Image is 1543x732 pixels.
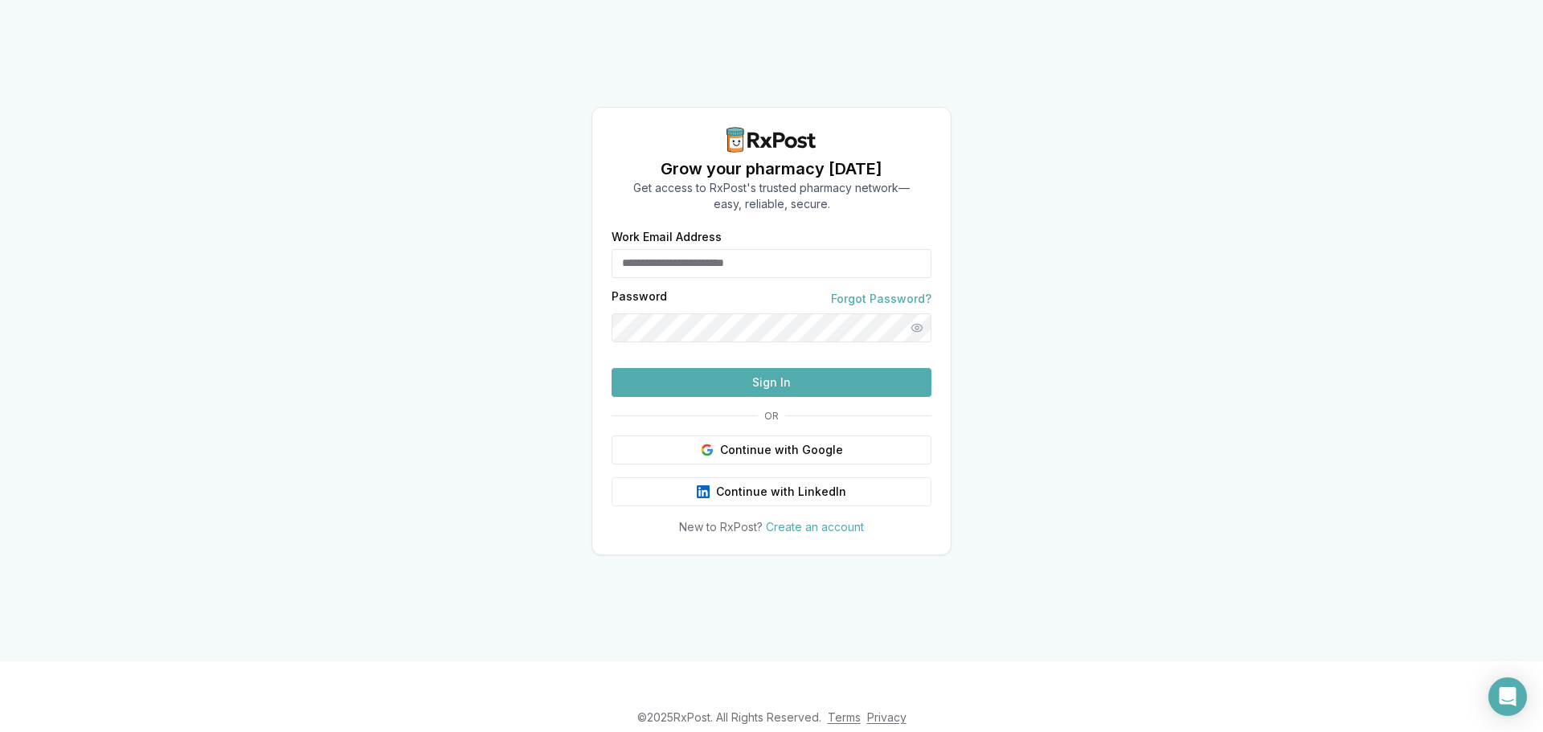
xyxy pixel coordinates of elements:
img: RxPost Logo [720,127,823,153]
label: Work Email Address [612,231,931,243]
img: LinkedIn [697,485,710,498]
a: Terms [828,710,861,724]
a: Create an account [766,520,864,534]
a: Forgot Password? [831,291,931,307]
div: Open Intercom Messenger [1488,677,1527,716]
button: Continue with Google [612,436,931,464]
p: Get access to RxPost's trusted pharmacy network— easy, reliable, secure. [633,180,910,212]
a: Privacy [867,710,907,724]
button: Continue with LinkedIn [612,477,931,506]
button: Show password [902,313,931,342]
label: Password [612,291,667,307]
img: Google [701,444,714,456]
span: OR [758,410,785,423]
button: Sign In [612,368,931,397]
span: New to RxPost? [679,520,763,534]
h1: Grow your pharmacy [DATE] [633,157,910,180]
